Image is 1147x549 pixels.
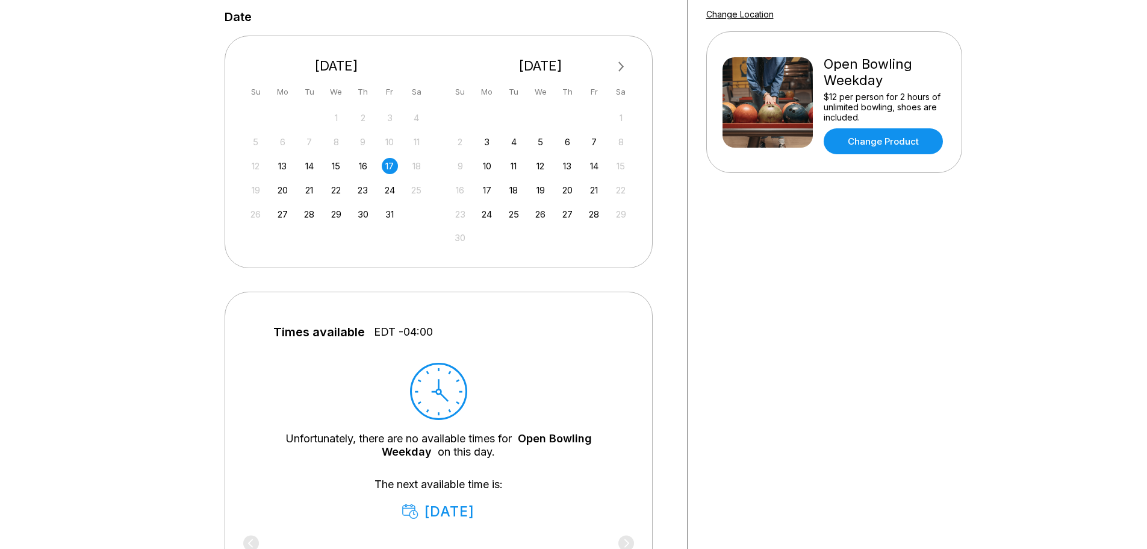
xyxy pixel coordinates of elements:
div: Choose Monday, November 10th, 2025 [479,158,495,174]
div: Not available Saturday, November 29th, 2025 [613,206,629,222]
div: Choose Friday, October 24th, 2025 [382,182,398,198]
div: Mo [275,84,291,100]
div: Choose Tuesday, October 14th, 2025 [301,158,317,174]
div: Not available Sunday, October 12th, 2025 [247,158,264,174]
div: Not available Monday, October 6th, 2025 [275,134,291,150]
div: Choose Friday, November 28th, 2025 [586,206,602,222]
div: Not available Saturday, October 11th, 2025 [408,134,424,150]
img: Open Bowling Weekday [723,57,813,148]
div: Fr [586,84,602,100]
div: Choose Monday, October 27th, 2025 [275,206,291,222]
button: Next Month [612,57,631,77]
div: Choose Friday, November 7th, 2025 [586,134,602,150]
div: Choose Monday, October 20th, 2025 [275,182,291,198]
div: Not available Sunday, October 26th, 2025 [247,206,264,222]
div: Th [355,84,371,100]
div: Not available Saturday, October 18th, 2025 [408,158,424,174]
div: Choose Wednesday, November 12th, 2025 [532,158,549,174]
div: Open Bowling Weekday [824,56,946,89]
div: Sa [408,84,424,100]
div: Tu [506,84,522,100]
div: Choose Wednesday, November 26th, 2025 [532,206,549,222]
div: Choose Thursday, November 27th, 2025 [559,206,576,222]
div: Choose Thursday, October 23rd, 2025 [355,182,371,198]
div: Choose Monday, November 24th, 2025 [479,206,495,222]
div: Not available Tuesday, October 7th, 2025 [301,134,317,150]
div: Choose Friday, October 31st, 2025 [382,206,398,222]
div: Not available Sunday, October 19th, 2025 [247,182,264,198]
span: Times available [273,325,365,339]
div: Choose Friday, October 17th, 2025 [382,158,398,174]
div: Not available Saturday, October 4th, 2025 [408,110,424,126]
div: Choose Monday, November 17th, 2025 [479,182,495,198]
div: $12 per person for 2 hours of unlimited bowling, shoes are included. [824,92,946,122]
label: Date [225,10,252,24]
div: We [328,84,344,100]
div: Not available Saturday, November 1st, 2025 [613,110,629,126]
div: Not available Sunday, November 9th, 2025 [452,158,468,174]
div: Su [247,84,264,100]
div: Not available Saturday, November 22nd, 2025 [613,182,629,198]
a: Open Bowling Weekday [382,432,592,458]
div: Not available Sunday, November 16th, 2025 [452,182,468,198]
div: Not available Saturday, October 25th, 2025 [408,182,424,198]
div: Not available Sunday, November 23rd, 2025 [452,206,468,222]
div: Not available Thursday, October 2nd, 2025 [355,110,371,126]
div: Not available Sunday, November 30th, 2025 [452,230,468,246]
a: Change Product [824,128,943,154]
div: Not available Friday, October 10th, 2025 [382,134,398,150]
div: Choose Tuesday, November 11th, 2025 [506,158,522,174]
div: Mo [479,84,495,100]
div: Choose Tuesday, October 21st, 2025 [301,182,317,198]
div: Choose Wednesday, October 22nd, 2025 [328,182,344,198]
a: Change Location [706,9,774,19]
div: Th [559,84,576,100]
div: Choose Thursday, November 6th, 2025 [559,134,576,150]
div: Not available Saturday, November 15th, 2025 [613,158,629,174]
div: The next available time is: [261,478,616,520]
div: Not available Saturday, November 8th, 2025 [613,134,629,150]
div: Choose Friday, November 21st, 2025 [586,182,602,198]
div: Choose Friday, November 14th, 2025 [586,158,602,174]
div: Tu [301,84,317,100]
div: Sa [613,84,629,100]
div: Not available Wednesday, October 1st, 2025 [328,110,344,126]
div: Choose Tuesday, November 25th, 2025 [506,206,522,222]
div: Choose Tuesday, October 28th, 2025 [301,206,317,222]
div: Choose Thursday, October 16th, 2025 [355,158,371,174]
div: Not available Friday, October 3rd, 2025 [382,110,398,126]
div: month 2025-10 [246,108,427,222]
div: We [532,84,549,100]
div: Choose Wednesday, October 29th, 2025 [328,206,344,222]
div: Su [452,84,468,100]
div: Not available Sunday, October 5th, 2025 [247,134,264,150]
div: Choose Tuesday, November 18th, 2025 [506,182,522,198]
div: Choose Tuesday, November 4th, 2025 [506,134,522,150]
span: EDT -04:00 [374,325,433,339]
div: Not available Thursday, October 9th, 2025 [355,134,371,150]
div: [DATE] [243,58,430,74]
div: Fr [382,84,398,100]
div: Choose Wednesday, November 19th, 2025 [532,182,549,198]
div: Choose Thursday, October 30th, 2025 [355,206,371,222]
div: Not available Sunday, November 2nd, 2025 [452,134,468,150]
div: Choose Thursday, November 20th, 2025 [559,182,576,198]
div: Unfortunately, there are no available times for on this day. [261,432,616,459]
div: Choose Monday, November 3rd, 2025 [479,134,495,150]
div: Choose Monday, October 13th, 2025 [275,158,291,174]
div: [DATE] [402,503,475,520]
div: Choose Wednesday, November 5th, 2025 [532,134,549,150]
div: month 2025-11 [450,108,631,246]
div: Not available Wednesday, October 8th, 2025 [328,134,344,150]
div: Choose Thursday, November 13th, 2025 [559,158,576,174]
div: [DATE] [447,58,634,74]
div: Choose Wednesday, October 15th, 2025 [328,158,344,174]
